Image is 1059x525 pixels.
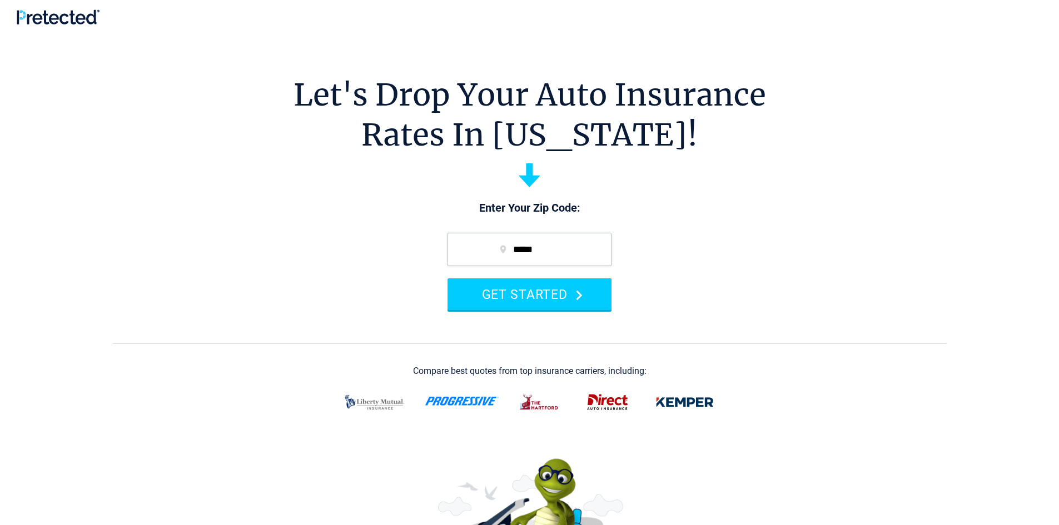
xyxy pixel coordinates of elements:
[448,278,611,310] button: GET STARTED
[413,366,647,376] div: Compare best quotes from top insurance carriers, including:
[648,388,722,417] img: kemper
[338,388,411,417] img: liberty
[513,388,567,417] img: thehartford
[425,397,499,406] img: progressive
[17,9,100,24] img: Pretected Logo
[580,388,635,417] img: direct
[294,75,766,155] h1: Let's Drop Your Auto Insurance Rates In [US_STATE]!
[436,201,623,216] p: Enter Your Zip Code:
[448,233,611,266] input: zip code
